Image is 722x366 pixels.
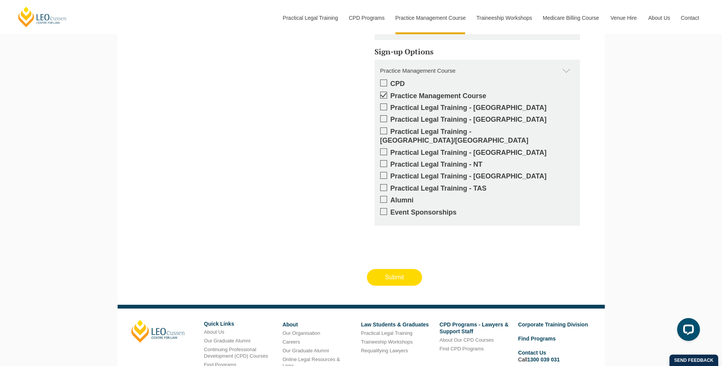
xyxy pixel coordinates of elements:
[390,2,471,34] a: Practice Management Course
[380,196,574,205] label: Alumni
[440,337,494,343] a: About Our CPD Courses
[375,48,580,56] h5: Sign-up Options
[440,321,508,334] a: CPD Programs - Lawyers & Support Staff
[471,2,537,34] a: Traineeship Workshops
[17,6,68,28] a: [PERSON_NAME] Centre for Law
[361,321,429,328] a: Law Students & Graduates
[361,339,413,345] a: Traineeship Workshops
[518,348,591,364] li: Call
[282,348,329,353] a: Our Graduate Alumni
[282,330,320,336] a: Our Organisation
[204,347,268,359] a: Continuing Professional Development (CPD) Courses
[380,148,574,157] label: Practical Legal Training - [GEOGRAPHIC_DATA]
[642,2,675,34] a: About Us
[518,336,556,342] a: Find Programs
[380,160,574,169] label: Practical Legal Training - NT
[131,320,185,343] a: [PERSON_NAME]
[282,321,298,328] a: About
[282,339,300,345] a: Careers
[204,338,250,344] a: Our Graduate Alumni
[675,2,705,34] a: Contact
[204,329,224,335] a: About Us
[380,80,574,88] label: CPD
[361,348,408,353] a: Requalifying Lawyers
[440,346,484,352] a: Find CPD Programs
[518,321,588,328] a: Corporate Training Division
[671,315,703,347] iframe: LiveChat chat widget
[380,208,574,217] label: Event Sponsorships
[375,60,580,82] div: Practice Management Course
[380,184,574,193] label: Practical Legal Training - TAS
[343,2,389,34] a: CPD Programs
[361,330,412,336] a: Practical Legal Training
[277,2,343,34] a: Practical Legal Training
[537,2,605,34] a: Medicare Billing Course
[380,127,574,145] label: Practical Legal Training - [GEOGRAPHIC_DATA]/[GEOGRAPHIC_DATA]
[204,321,277,327] h6: Quick Links
[605,2,642,34] a: Venue Hire
[380,115,574,124] label: Practical Legal Training - [GEOGRAPHIC_DATA]
[367,232,483,261] iframe: reCAPTCHA
[367,269,422,286] input: Submit
[380,172,574,181] label: Practical Legal Training - [GEOGRAPHIC_DATA]
[380,92,574,100] label: Practice Management Course
[380,103,574,112] label: Practical Legal Training - [GEOGRAPHIC_DATA]
[527,356,560,363] a: 1300 039 031
[518,350,546,356] a: Contact Us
